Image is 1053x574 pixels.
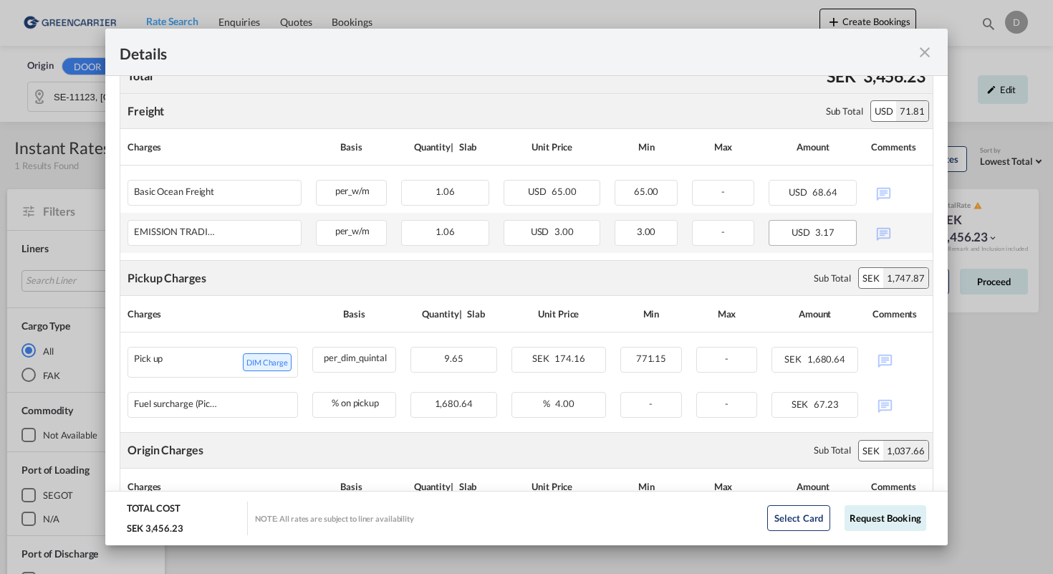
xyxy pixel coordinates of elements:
[814,398,839,410] span: 67.23
[313,393,395,411] div: % on pickup
[864,469,933,505] th: Comments
[504,476,600,497] div: Unit Price
[552,186,577,197] span: 65.00
[555,398,574,409] span: 4.00
[859,441,883,461] div: SEK
[543,398,554,409] span: %
[528,186,550,197] span: USD
[554,353,585,364] span: 174.16
[812,186,837,198] span: 68.64
[721,226,725,237] span: -
[871,180,925,205] div: No Comments Available
[692,476,754,497] div: Max
[620,303,682,325] div: Min
[696,303,758,325] div: Max
[316,476,387,497] div: Basis
[504,136,600,158] div: Unit Price
[615,476,677,497] div: Min
[134,186,214,197] div: Basic Ocean Freight
[511,303,607,325] div: Unit Price
[725,398,729,409] span: -
[845,505,926,531] button: Request Booking
[401,136,489,158] div: Quantity | Slab
[916,44,933,61] md-icon: icon-close fg-AAA8AD m-0 cursor
[815,226,835,238] span: 3.17
[826,105,863,118] div: Sub Total
[124,64,156,87] div: Total
[637,226,656,237] span: 3.00
[120,43,852,61] div: Details
[554,226,574,237] span: 3.00
[634,186,659,197] span: 65.00
[860,61,929,91] div: 3,456.23
[134,226,220,237] div: EMISSION TRADING SYSTEM (ETS)
[410,303,497,325] div: Quantity | Slab
[134,398,220,409] div: Fuel surcharge (Pick up)
[243,353,292,371] span: DIM Charge
[883,268,928,288] div: 1,747.87
[436,186,455,197] span: 1.06
[771,303,858,325] div: Amount
[317,221,386,239] div: per_w/m
[317,181,386,198] div: per_w/m
[814,444,851,456] div: Sub Total
[444,353,463,364] span: 9.65
[649,398,653,409] span: -
[316,136,387,158] div: Basis
[823,61,860,91] div: SEK
[784,353,805,365] span: SEK
[105,29,948,545] md-dialog: Pickup Door ...
[128,303,298,325] div: Charges
[615,136,677,158] div: Min
[872,347,925,372] div: No Comments Available
[864,129,933,166] th: Comments
[134,353,163,371] div: Pick up
[128,270,206,286] div: Pickup Charges
[692,136,754,158] div: Max
[401,476,489,497] div: Quantity | Slab
[814,272,851,284] div: Sub Total
[792,398,812,410] span: SEK
[769,476,857,497] div: Amount
[789,186,811,198] span: USD
[767,505,830,531] button: Select Card
[255,513,414,524] div: NOTE: All rates are subject to liner availability
[436,226,455,237] span: 1.06
[865,296,933,333] th: Comments
[871,220,925,245] div: No Comments Available
[872,392,925,417] div: No Comments Available
[531,226,553,237] span: USD
[127,502,181,522] div: TOTAL COST
[725,353,729,364] span: -
[128,103,164,119] div: Freight
[636,353,666,364] span: 771.15
[532,353,553,364] span: SEK
[127,522,183,535] div: SEK 3,456.23
[128,476,302,497] div: Charges
[871,101,897,121] div: USD
[313,348,395,365] div: per_dim_quintal
[896,101,928,121] div: 71.81
[883,441,928,461] div: 1,037.66
[721,186,725,197] span: -
[435,398,473,409] span: 1,680.64
[792,226,814,238] span: USD
[312,303,396,325] div: Basis
[807,353,845,365] span: 1,680.64
[859,268,883,288] div: SEK
[128,442,203,458] div: Origin Charges
[128,136,302,158] div: Charges
[769,136,857,158] div: Amount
